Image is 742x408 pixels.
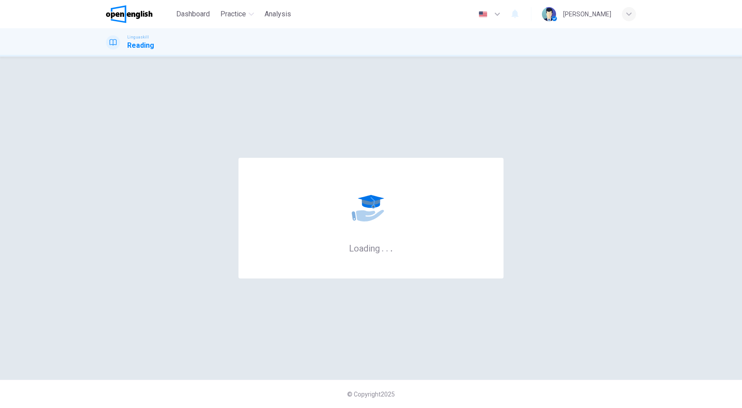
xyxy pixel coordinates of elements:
[349,242,393,254] h6: Loading
[217,6,257,22] button: Practice
[265,9,291,19] span: Analysis
[477,11,488,18] img: en
[176,9,210,19] span: Dashboard
[386,240,389,255] h6: .
[563,9,611,19] div: [PERSON_NAME]
[173,6,213,22] button: Dashboard
[390,240,393,255] h6: .
[106,5,152,23] img: OpenEnglish logo
[261,6,295,22] button: Analysis
[106,5,173,23] a: OpenEnglish logo
[220,9,246,19] span: Practice
[127,40,154,51] h1: Reading
[542,7,556,21] img: Profile picture
[347,391,395,398] span: © Copyright 2025
[127,34,149,40] span: Linguaskill
[381,240,384,255] h6: .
